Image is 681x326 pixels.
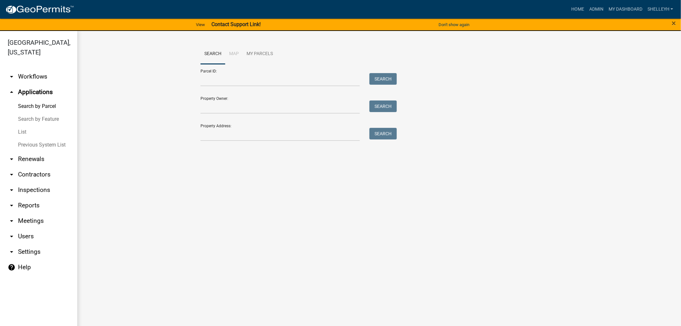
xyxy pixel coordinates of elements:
a: shelleyh [645,3,676,15]
button: Don't show again [436,19,472,30]
i: arrow_drop_down [8,233,15,240]
button: Search [369,128,397,139]
a: My Dashboard [606,3,645,15]
i: arrow_drop_down [8,186,15,194]
i: help [8,264,15,271]
a: Search [201,44,225,64]
i: arrow_drop_down [8,217,15,225]
button: Close [672,19,676,27]
button: Search [369,101,397,112]
strong: Contact Support Link! [211,21,261,27]
i: arrow_drop_down [8,73,15,81]
i: arrow_drop_down [8,155,15,163]
button: Search [369,73,397,85]
a: My Parcels [243,44,277,64]
i: arrow_drop_down [8,202,15,209]
a: View [193,19,208,30]
a: Admin [587,3,606,15]
i: arrow_drop_down [8,248,15,256]
i: arrow_drop_down [8,171,15,178]
a: Home [569,3,587,15]
span: × [672,19,676,28]
i: arrow_drop_up [8,88,15,96]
